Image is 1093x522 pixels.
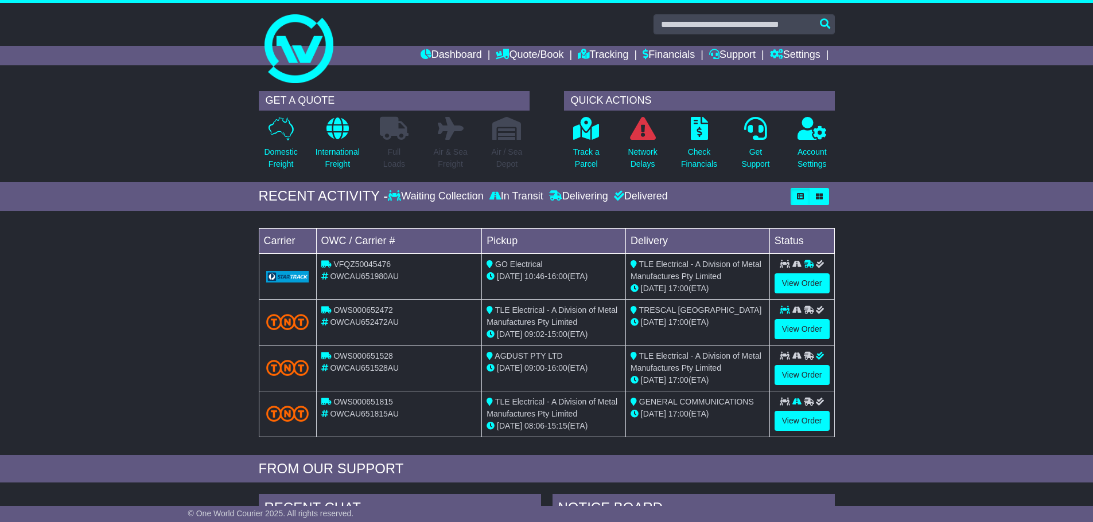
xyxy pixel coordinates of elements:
[388,190,486,203] div: Waiting Collection
[668,409,689,418] span: 17:00
[641,375,666,384] span: [DATE]
[524,272,544,281] span: 10:46
[333,351,393,360] span: OWS000651528
[627,116,658,176] a: NetworkDelays
[641,409,666,418] span: [DATE]
[259,461,835,477] div: FROM OUR SUPPORT
[775,411,830,431] a: View Order
[266,406,309,421] img: TNT_Domestic.png
[524,421,544,430] span: 08:06
[330,272,399,281] span: OWCAU651980AU
[421,46,482,65] a: Dashboard
[524,363,544,372] span: 09:00
[497,363,522,372] span: [DATE]
[775,273,830,293] a: View Order
[547,329,567,339] span: 15:00
[495,351,562,360] span: AGDUST PTY LTD
[333,260,391,269] span: VFQZ50045476
[775,365,830,385] a: View Order
[668,284,689,293] span: 17:00
[259,91,530,111] div: GET A QUOTE
[681,146,717,170] p: Check Financials
[316,146,360,170] p: International Freight
[680,116,718,176] a: CheckFinancials
[330,317,399,327] span: OWCAU652472AU
[259,228,316,253] td: Carrier
[330,409,399,418] span: OWCAU651815AU
[380,146,409,170] p: Full Loads
[266,314,309,329] img: TNT_Domestic.png
[487,328,621,340] div: - (ETA)
[492,146,523,170] p: Air / Sea Depot
[487,420,621,432] div: - (ETA)
[524,329,544,339] span: 09:02
[546,190,611,203] div: Delivering
[487,190,546,203] div: In Transit
[798,146,827,170] p: Account Settings
[741,116,770,176] a: GetSupport
[487,362,621,374] div: - (ETA)
[641,317,666,327] span: [DATE]
[639,305,762,315] span: TRESCAL [GEOGRAPHIC_DATA]
[643,46,695,65] a: Financials
[573,116,600,176] a: Track aParcel
[263,116,298,176] a: DomesticFreight
[797,116,827,176] a: AccountSettings
[333,305,393,315] span: OWS000652472
[266,271,309,282] img: GetCarrierServiceLogo
[547,363,567,372] span: 16:00
[709,46,756,65] a: Support
[547,272,567,281] span: 16:00
[330,363,399,372] span: OWCAU651528AU
[611,190,668,203] div: Delivered
[631,408,765,420] div: (ETA)
[769,228,834,253] td: Status
[434,146,468,170] p: Air & Sea Freight
[497,329,522,339] span: [DATE]
[625,228,769,253] td: Delivery
[628,146,657,170] p: Network Delays
[547,421,567,430] span: 15:15
[482,228,626,253] td: Pickup
[564,91,835,111] div: QUICK ACTIONS
[188,509,354,518] span: © One World Courier 2025. All rights reserved.
[770,46,820,65] a: Settings
[487,397,617,418] span: TLE Electrical - A Division of Metal Manufactures Pty Limited
[264,146,297,170] p: Domestic Freight
[497,272,522,281] span: [DATE]
[668,317,689,327] span: 17:00
[631,351,761,372] span: TLE Electrical - A Division of Metal Manufactures Pty Limited
[496,46,563,65] a: Quote/Book
[631,374,765,386] div: (ETA)
[333,397,393,406] span: OWS000651815
[316,228,482,253] td: OWC / Carrier #
[266,360,309,375] img: TNT_Domestic.png
[668,375,689,384] span: 17:00
[775,319,830,339] a: View Order
[495,260,542,269] span: GO Electrical
[741,146,769,170] p: Get Support
[497,421,522,430] span: [DATE]
[487,270,621,282] div: - (ETA)
[573,146,600,170] p: Track a Parcel
[631,316,765,328] div: (ETA)
[639,397,754,406] span: GENERAL COMMUNICATIONS
[631,282,765,295] div: (ETA)
[578,46,628,65] a: Tracking
[259,188,388,205] div: RECENT ACTIVITY -
[631,260,761,281] span: TLE Electrical - A Division of Metal Manufactures Pty Limited
[315,116,360,176] a: InternationalFreight
[487,305,617,327] span: TLE Electrical - A Division of Metal Manufactures Pty Limited
[641,284,666,293] span: [DATE]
